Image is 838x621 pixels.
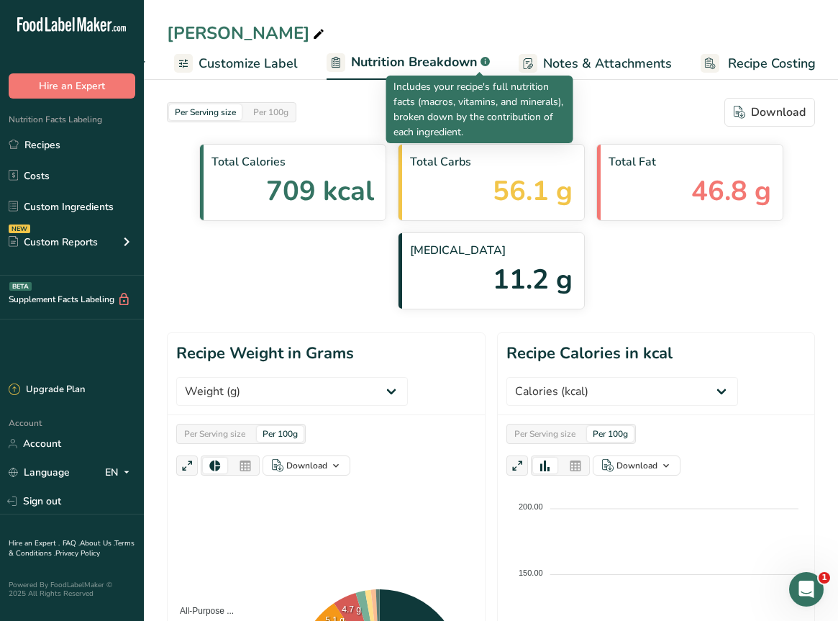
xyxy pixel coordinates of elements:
span: Total Carbs [410,153,573,171]
span: Recipe Costing [728,54,816,73]
button: Download [724,98,815,127]
div: Per Serving size [178,426,251,442]
div: Per Serving size [169,104,242,120]
button: Download [263,455,350,476]
h1: Recipe Calories in kcal [506,342,673,366]
a: Terms & Conditions . [9,538,135,558]
a: Customize Label [174,47,298,80]
a: Privacy Policy [55,548,100,558]
span: [MEDICAL_DATA] [410,242,573,259]
a: Nutrition Breakdown [327,46,490,81]
div: Per 100g [247,104,294,120]
span: Total Calories [211,153,374,171]
div: Powered By FoodLabelMaker © 2025 All Rights Reserved [9,581,135,598]
a: Recipe Costing [701,47,816,80]
div: [PERSON_NAME] [167,20,327,46]
div: Per Serving size [509,426,581,442]
a: Notes & Attachments [519,47,672,80]
span: 709 kcal [266,171,374,212]
a: Hire an Expert . [9,538,60,548]
div: Download [616,459,657,472]
div: Download [286,459,327,472]
div: EN [105,464,135,481]
span: Nutrition Breakdown [351,53,478,72]
button: Download [593,455,680,476]
div: Download [734,104,806,121]
div: Per 100g [257,426,304,442]
button: Hire an Expert [9,73,135,99]
div: BETA [9,282,32,291]
div: Custom Reports [9,235,98,250]
div: Upgrade Plan [9,383,85,397]
span: Total Fat [609,153,771,171]
tspan: 200.00 [519,502,543,511]
a: FAQ . [63,538,80,548]
span: 11.2 g [493,259,573,300]
h1: Recipe Weight in Grams [176,342,354,366]
div: NEW [9,225,30,233]
span: 56.1 g [493,171,573,212]
tspan: 150.00 [519,568,543,577]
span: Notes & Attachments [543,54,672,73]
iframe: Intercom live chat [789,572,824,607]
span: 46.8 g [691,171,771,212]
a: Language [9,460,70,485]
div: Per 100g [587,426,634,442]
a: About Us . [80,538,114,548]
span: Customize Label [199,54,298,73]
p: Includes your recipe's full nutrition facts (macros, vitamins, and minerals), broken down by the ... [393,79,566,140]
span: All-Purpose ... [169,606,234,616]
span: 1 [819,572,830,584]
